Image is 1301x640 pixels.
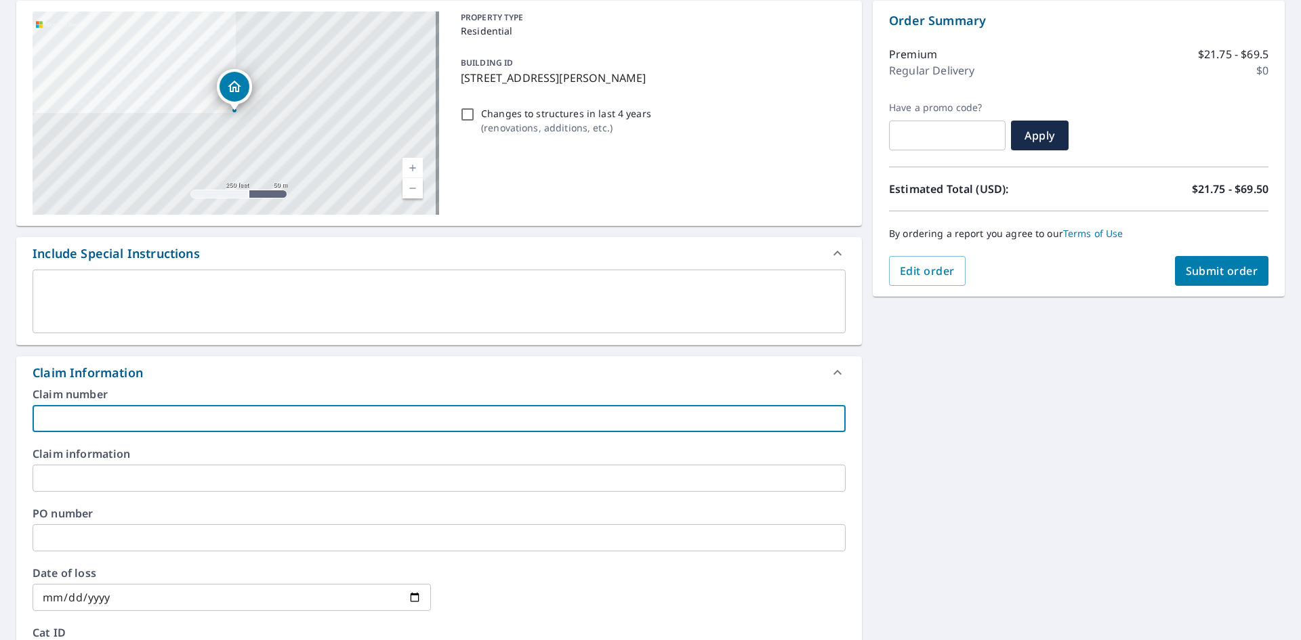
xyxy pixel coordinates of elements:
[33,244,200,263] div: Include Special Instructions
[33,627,846,638] label: Cat ID
[461,57,513,68] p: BUILDING ID
[889,12,1268,30] p: Order Summary
[889,228,1268,240] p: By ordering a report you agree to our
[33,448,846,459] label: Claim information
[33,389,846,400] label: Claim number
[1011,121,1069,150] button: Apply
[1198,46,1268,62] p: $21.75 - $69.5
[1256,62,1268,79] p: $0
[16,237,862,270] div: Include Special Instructions
[33,568,431,578] label: Date of loss
[1063,227,1123,240] a: Terms of Use
[889,181,1079,197] p: Estimated Total (USD):
[481,106,651,121] p: Changes to structures in last 4 years
[889,256,966,286] button: Edit order
[889,62,974,79] p: Regular Delivery
[461,12,840,24] p: PROPERTY TYPE
[1022,128,1058,143] span: Apply
[402,178,423,198] a: Current Level 17, Zoom Out
[1192,181,1268,197] p: $21.75 - $69.50
[1186,263,1258,278] span: Submit order
[16,356,862,389] div: Claim Information
[217,69,252,111] div: Dropped pin, building 1, Residential property, 1240 Stark Rd Bethlehem, PA 18017
[461,70,840,86] p: [STREET_ADDRESS][PERSON_NAME]
[33,508,846,519] label: PO number
[889,102,1006,114] label: Have a promo code?
[461,24,840,38] p: Residential
[1175,256,1269,286] button: Submit order
[33,364,143,382] div: Claim Information
[481,121,651,135] p: ( renovations, additions, etc. )
[889,46,937,62] p: Premium
[900,263,955,278] span: Edit order
[402,158,423,178] a: Current Level 17, Zoom In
